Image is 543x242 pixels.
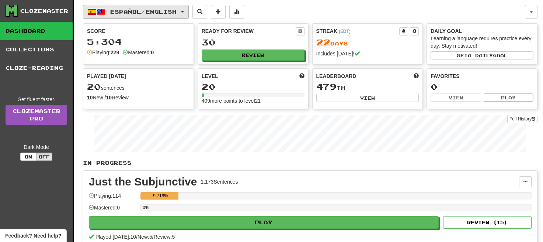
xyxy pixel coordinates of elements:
[202,50,304,61] button: Review
[316,72,356,80] span: Leaderboard
[136,234,138,240] span: /
[202,82,304,91] div: 20
[89,204,137,216] div: Mastered: 0
[20,153,36,161] button: On
[89,176,197,187] div: Just the Subjunctive
[106,95,112,100] strong: 10
[143,192,178,200] div: 9.719%
[36,153,52,161] button: Off
[6,96,67,103] div: Get fluent faster.
[20,7,68,15] div: Clozemaster
[316,38,419,47] div: Day s
[483,93,533,102] button: Play
[95,234,136,240] span: Played [DATE]: 10
[87,94,190,101] div: New / Review
[83,5,189,19] button: Español/English
[316,50,419,57] div: Includes [DATE]!
[202,38,304,47] div: 30
[431,51,533,59] button: Seta dailygoal
[443,216,532,229] button: Review (15)
[339,29,351,34] a: (EDT)
[316,27,400,35] div: Streak
[152,234,154,240] span: /
[431,27,533,35] div: Daily Goal
[316,82,419,92] div: th
[87,37,190,46] div: 5,304
[6,105,67,125] a: ClozemasterPro
[89,192,137,204] div: Playing: 114
[201,178,238,185] div: 1,173 Sentences
[111,50,119,55] strong: 229
[202,72,218,80] span: Level
[87,72,126,80] span: Played [DATE]
[316,81,337,92] span: 479
[87,27,190,35] div: Score
[154,234,175,240] span: Review: 5
[316,94,419,102] button: View
[299,72,304,80] span: Score more points to level up
[431,82,533,91] div: 0
[87,81,101,92] span: 20
[431,72,533,80] div: Favorites
[202,97,304,105] div: 409 more points to level 21
[110,8,177,15] span: Español / English
[87,95,93,100] strong: 10
[89,216,439,229] button: Play
[5,232,61,239] span: Open feedback widget
[87,82,190,92] div: sentences
[6,143,67,151] div: Dark Mode
[87,49,119,56] div: Playing:
[83,159,537,167] p: In Progress
[316,37,330,47] span: 22
[431,93,481,102] button: View
[192,5,207,19] button: Search sentences
[507,115,537,123] button: Full History
[211,5,226,19] button: Add sentence to collection
[123,49,154,56] div: Mastered:
[138,234,152,240] span: New: 5
[468,53,493,58] span: a daily
[229,5,244,19] button: More stats
[202,27,296,35] div: Ready for Review
[431,35,533,50] div: Learning a language requires practice every day. Stay motivated!
[151,50,154,55] strong: 0
[414,72,419,80] span: This week in points, UTC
